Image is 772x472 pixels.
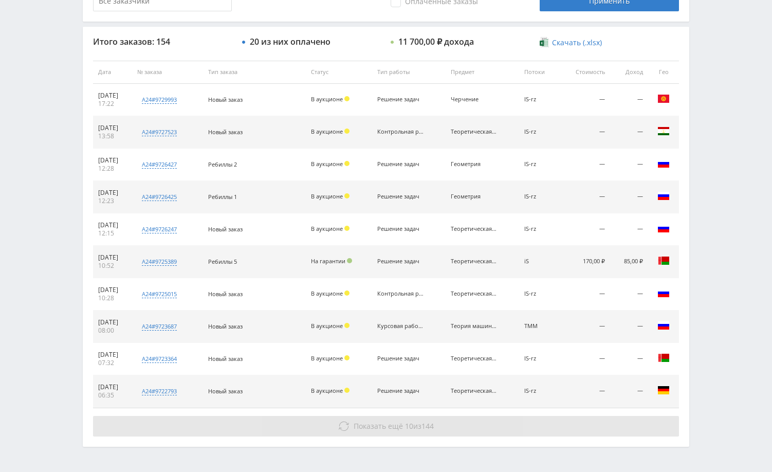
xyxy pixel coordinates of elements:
[610,375,648,408] td: —
[657,319,670,332] img: rus.png
[311,289,343,297] span: В аукционе
[524,388,554,394] div: IS-rz
[657,125,670,137] img: tjk.png
[354,421,403,431] span: Показать ещё
[524,193,554,200] div: IS-rz
[610,213,648,246] td: —
[610,181,648,213] td: —
[98,262,127,270] div: 10:52
[344,323,350,328] span: Холд
[98,100,127,108] div: 17:22
[98,92,127,100] div: [DATE]
[524,226,554,232] div: IS-rz
[208,322,243,330] span: Новый заказ
[142,387,177,395] div: a24#9722793
[451,226,497,232] div: Теоретическая механика
[344,226,350,231] span: Холд
[142,322,177,331] div: a24#9723687
[559,116,610,149] td: —
[142,225,177,233] div: a24#9726247
[451,291,497,297] div: Теоретическая механика
[610,343,648,375] td: —
[98,286,127,294] div: [DATE]
[421,421,434,431] span: 144
[347,258,352,263] span: Подтвержден
[142,193,177,201] div: a24#9726425
[208,355,243,362] span: Новый заказ
[610,278,648,311] td: —
[344,129,350,134] span: Холд
[98,351,127,359] div: [DATE]
[354,421,434,431] span: из
[311,128,343,135] span: В аукционе
[524,129,554,135] div: IS-rz
[451,388,497,394] div: Теоретическая механика
[524,161,554,168] div: IS-rz
[377,129,424,135] div: Контрольная работа
[208,128,243,136] span: Новый заказ
[377,388,424,394] div: Решение задач
[451,355,497,362] div: Теоретическая механика
[552,39,602,47] span: Скачать (.xlsx)
[98,221,127,229] div: [DATE]
[657,157,670,170] img: rus.png
[451,323,497,330] div: Теория машин и механизмов
[142,96,177,104] div: a24#9729993
[372,61,446,84] th: Тип работы
[610,116,648,149] td: —
[208,96,243,103] span: Новый заказ
[98,132,127,140] div: 13:58
[398,37,474,46] div: 11 700,00 ₽ дохода
[451,96,497,103] div: Черчение
[311,160,343,168] span: В аукционе
[98,326,127,335] div: 08:00
[311,257,345,265] span: На гарантии
[559,149,610,181] td: —
[98,165,127,173] div: 12:28
[540,37,548,47] img: xlsx
[208,387,243,395] span: Новый заказ
[559,311,610,343] td: —
[142,258,177,266] div: a24#9725389
[610,149,648,181] td: —
[524,96,554,103] div: IS-rz
[377,258,424,265] div: Решение задач
[524,291,554,297] div: IS-rz
[142,128,177,136] div: a24#9727523
[142,160,177,169] div: a24#9726427
[559,375,610,408] td: —
[311,354,343,362] span: В аукционе
[98,189,127,197] div: [DATE]
[311,192,343,200] span: В аукционе
[446,61,519,84] th: Предмет
[344,161,350,166] span: Холд
[377,161,424,168] div: Решение задач
[208,193,237,201] span: Ребиллы 1
[610,61,648,84] th: Доход
[657,190,670,202] img: rus.png
[98,383,127,391] div: [DATE]
[98,318,127,326] div: [DATE]
[98,156,127,165] div: [DATE]
[524,323,554,330] div: ТММ
[377,291,424,297] div: Контрольная работа
[451,129,497,135] div: Теоретическая механика
[208,160,237,168] span: Ребиллы 2
[208,225,243,233] span: Новый заказ
[559,278,610,311] td: —
[344,355,350,360] span: Холд
[311,225,343,232] span: В аукционе
[648,61,679,84] th: Гео
[559,61,610,84] th: Стоимость
[657,255,670,267] img: blr.png
[203,61,306,84] th: Тип заказа
[98,294,127,302] div: 10:28
[93,37,232,46] div: Итого заказов: 154
[559,181,610,213] td: —
[657,222,670,234] img: rus.png
[344,193,350,198] span: Холд
[98,391,127,400] div: 06:35
[610,246,648,278] td: 85,00 ₽
[657,352,670,364] img: blr.png
[344,388,350,393] span: Холд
